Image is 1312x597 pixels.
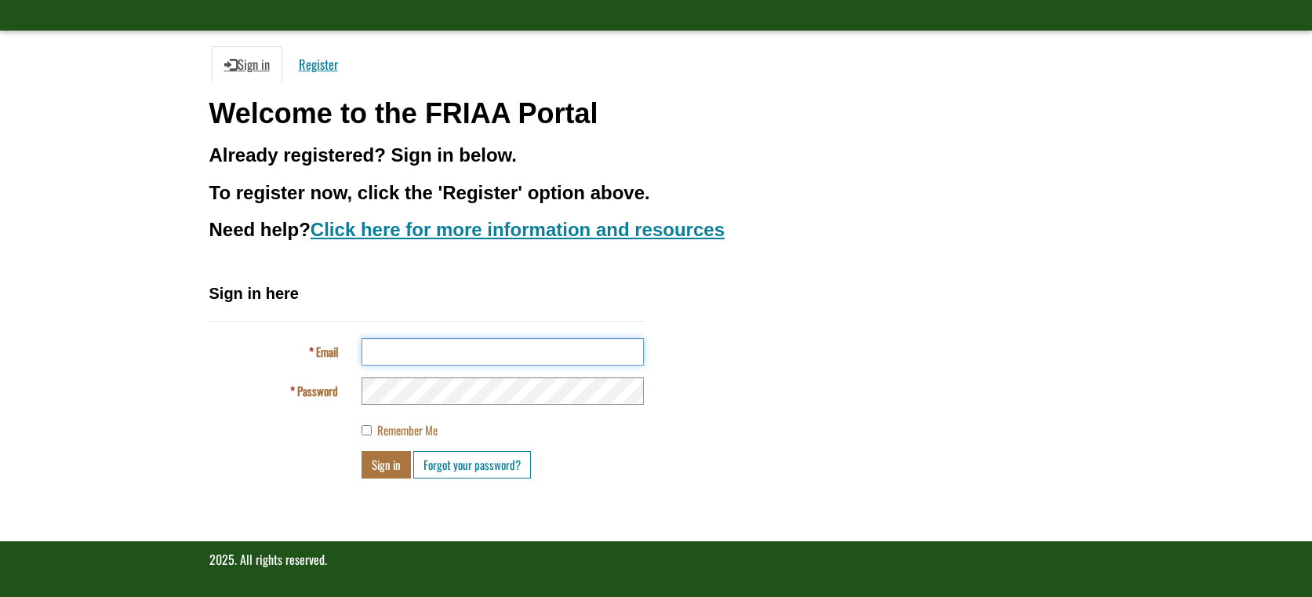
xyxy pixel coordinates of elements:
[212,46,282,82] a: Sign in
[209,551,1103,569] p: 2025
[209,98,1103,129] h1: Welcome to the FRIAA Portal
[362,451,411,479] button: Sign in
[362,425,372,435] input: Remember Me
[316,343,338,360] span: Email
[209,183,1103,203] h3: To register now, click the 'Register' option above.
[209,220,1103,240] h3: Need help?
[297,382,338,399] span: Password
[234,550,327,569] span: . All rights reserved.
[209,285,299,302] span: Sign in here
[209,145,1103,166] h3: Already registered? Sign in below.
[377,421,438,439] span: Remember Me
[286,46,351,82] a: Register
[413,451,531,479] a: Forgot your password?
[311,219,725,240] a: Click here for more information and resources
